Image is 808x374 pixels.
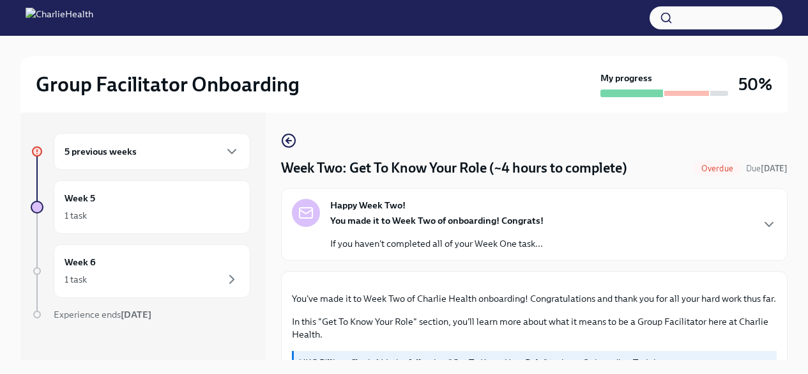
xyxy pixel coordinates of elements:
h4: Week Two: Get To Know Your Role (~4 hours to complete) [281,159,627,178]
strong: You made it to Week Two of onboarding! Congrats! [330,215,544,226]
p: If you haven't completed all of your Week One task... [330,237,544,250]
strong: My progress [600,72,652,84]
strong: [DATE] [761,164,788,173]
img: CharlieHealth [26,8,93,28]
div: 1 task [65,273,87,286]
div: 5 previous weeks [54,133,250,170]
a: Week 51 task [31,180,250,234]
h3: 50% [738,73,772,96]
h6: 5 previous weeks [65,144,137,159]
span: Due [746,164,788,173]
strong: [DATE] [121,309,151,320]
p: UKG Billing: Clock ALL the following "Get To Know Your Role" tasks as Onboarding Training [299,356,772,369]
span: September 16th, 2025 10:00 [746,162,788,175]
h2: Group Facilitator Onboarding [36,72,300,97]
h6: Week 6 [65,255,96,269]
p: In this "Get To Know Your Role" section, you'll learn more about what it means to be a Group Faci... [292,315,777,341]
strong: Happy Week Two! [330,199,406,212]
h6: Week 5 [65,191,95,205]
p: You've made it to Week Two of Charlie Health onboarding! Congratulations and thank you for all yo... [292,292,777,305]
div: 1 task [65,209,87,222]
span: Experience ends [54,309,151,320]
span: Overdue [694,164,741,173]
a: Week 61 task [31,244,250,298]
